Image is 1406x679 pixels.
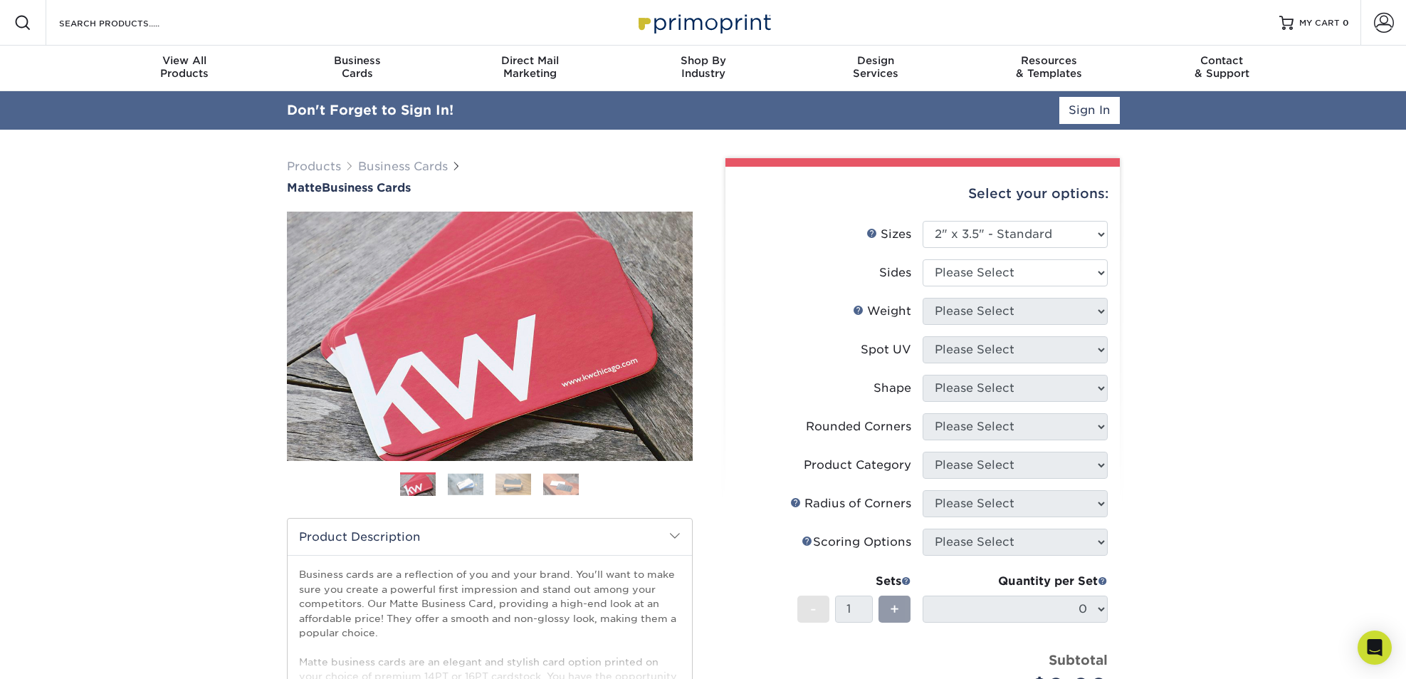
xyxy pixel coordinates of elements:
img: Primoprint [632,7,775,38]
img: Matte 01 [287,133,693,539]
span: 0 [1343,18,1349,28]
a: Business Cards [358,160,448,173]
a: DesignServices [789,46,962,91]
div: Select your options: [737,167,1108,221]
div: Shape [873,380,911,397]
span: Shop By [617,54,789,67]
span: Resources [962,54,1135,67]
div: & Support [1135,54,1308,80]
div: Quantity per Set [923,573,1108,590]
input: SEARCH PRODUCTS..... [58,14,196,31]
a: Resources& Templates [962,46,1135,91]
div: Spot UV [861,341,911,358]
strong: Subtotal [1049,652,1108,668]
span: MY CART [1299,17,1340,29]
img: Business Cards 03 [495,473,531,495]
div: & Templates [962,54,1135,80]
div: Sizes [866,226,911,243]
div: Weight [853,303,911,320]
span: Business [271,54,444,67]
div: Rounded Corners [806,418,911,435]
div: Sets [797,573,911,590]
span: - [810,598,817,620]
a: BusinessCards [271,46,444,91]
h2: Product Description [288,519,692,555]
div: Sides [879,264,911,281]
span: Matte [287,181,322,195]
img: Business Cards 01 [400,467,436,503]
h1: Business Cards [287,181,693,195]
a: Direct MailMarketing [444,46,617,91]
a: Sign In [1059,97,1120,124]
a: MatteBusiness Cards [287,181,693,195]
div: Radius of Corners [790,495,911,512]
span: + [890,598,899,620]
span: Contact [1135,54,1308,67]
div: Cards [271,54,444,80]
div: Open Intercom Messenger [1358,631,1392,665]
a: Products [287,160,341,173]
span: Design [789,54,962,67]
div: Scoring Options [802,534,911,551]
div: Product Category [804,457,911,474]
div: Products [98,54,271,80]
div: Don't Forget to Sign In! [287,100,453,120]
div: Industry [617,54,789,80]
span: View All [98,54,271,67]
span: Direct Mail [444,54,617,67]
div: Marketing [444,54,617,80]
a: View AllProducts [98,46,271,91]
a: Contact& Support [1135,46,1308,91]
img: Business Cards 02 [448,473,483,495]
a: Shop ByIndustry [617,46,789,91]
img: Business Cards 04 [543,473,579,495]
div: Services [789,54,962,80]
